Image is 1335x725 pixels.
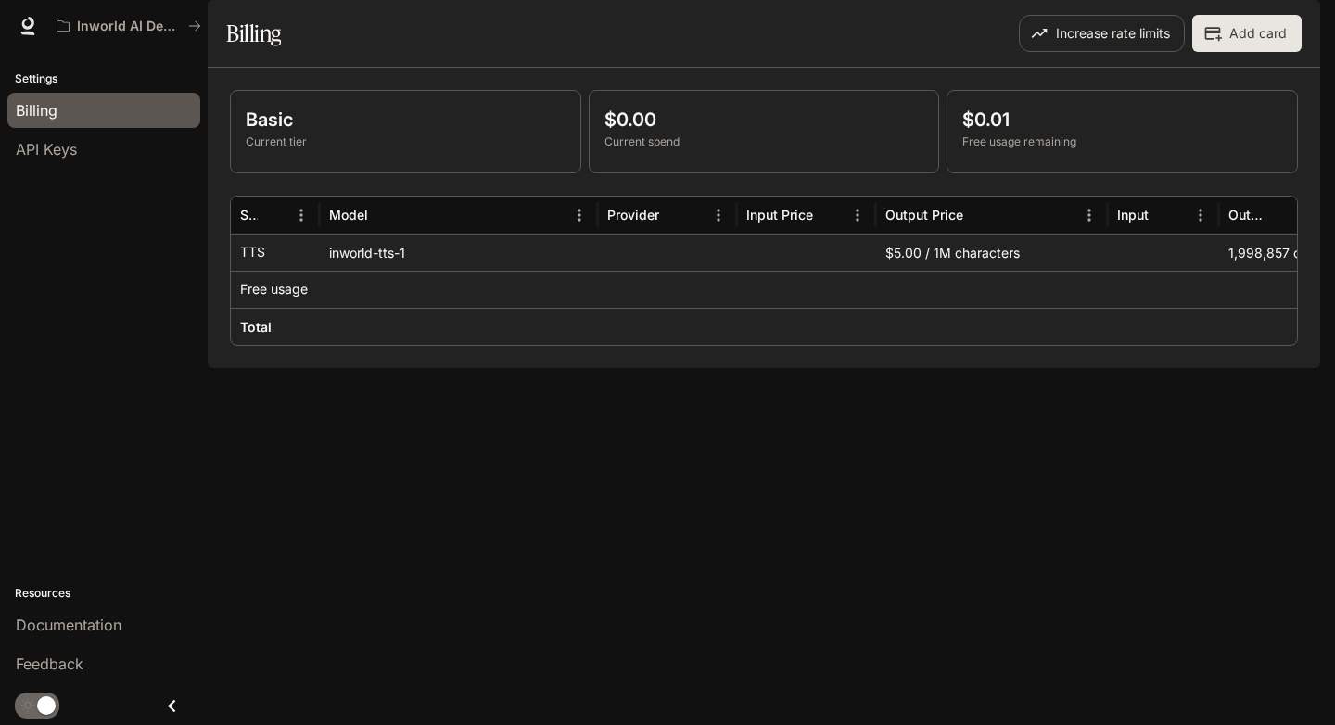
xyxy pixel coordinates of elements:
[962,134,1282,150] p: Free usage remaining
[1228,207,1268,223] div: Output
[240,318,272,337] h6: Total
[661,201,689,229] button: Sort
[240,280,308,299] p: Free usage
[1151,201,1178,229] button: Sort
[607,207,659,223] div: Provider
[604,134,924,150] p: Current spend
[48,7,210,45] button: All workspaces
[604,106,924,134] p: $0.00
[1019,15,1185,52] button: Increase rate limits
[329,207,368,223] div: Model
[246,134,566,150] p: Current tier
[885,207,963,223] div: Output Price
[287,201,315,229] button: Menu
[240,207,258,223] div: Service
[746,207,813,223] div: Input Price
[370,201,398,229] button: Sort
[246,106,566,134] p: Basic
[1075,201,1103,229] button: Menu
[77,19,181,34] p: Inworld AI Demos
[566,201,593,229] button: Menu
[226,15,281,52] h1: Billing
[320,234,598,271] div: inworld-tts-1
[965,201,993,229] button: Sort
[1187,201,1214,229] button: Menu
[705,201,732,229] button: Menu
[1219,234,1330,271] div: 1,998,857 characters
[1117,207,1149,223] div: Input
[844,201,871,229] button: Menu
[815,201,843,229] button: Sort
[1192,15,1302,52] button: Add card
[240,243,265,261] p: TTS
[260,201,287,229] button: Sort
[1270,201,1298,229] button: Sort
[876,234,1108,271] div: $5.00 / 1M characters
[962,106,1282,134] p: $0.01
